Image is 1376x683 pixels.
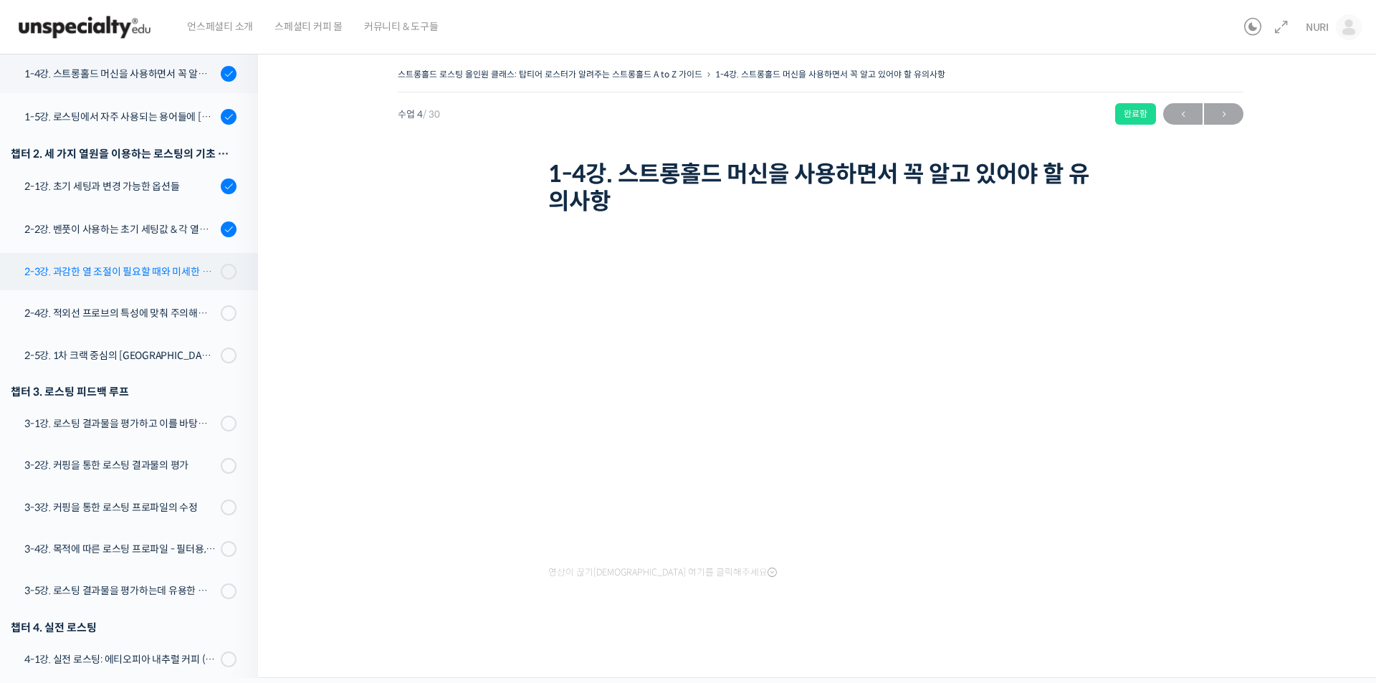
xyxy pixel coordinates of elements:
div: 1-4강. 스트롱홀드 머신을 사용하면서 꼭 알고 있어야 할 유의사항 [24,66,216,82]
span: ← [1163,105,1203,124]
div: 챕터 2. 세 가지 열원을 이용하는 로스팅의 기초 설계 [11,144,236,163]
div: 3-5강. 로스팅 결과물을 평가하는데 유용한 팁들 - 연수를 활용한 커핑, 커핑용 분쇄도 찾기, 로스트 레벨에 따른 QC 등 [24,583,216,598]
div: 챕터 3. 로스팅 피드백 루프 [11,382,236,401]
span: 영상이 끊기[DEMOGRAPHIC_DATA] 여기를 클릭해주세요 [548,567,777,578]
div: 3-1강. 로스팅 결과물을 평가하고 이를 바탕으로 프로파일을 설계하는 방법 [24,416,216,431]
div: 2-2강. 벤풋이 사용하는 초기 세팅값 & 각 열원이 하는 역할 [24,221,216,237]
h1: 1-4강. 스트롱홀드 머신을 사용하면서 꼭 알고 있어야 할 유의사항 [548,161,1093,216]
a: 설정 [185,454,275,490]
span: NURI [1306,21,1329,34]
a: 홈 [4,454,95,490]
div: 4-1강. 실전 로스팅: 에티오피아 내추럴 커피 (당분이 많이 포함되어 있고 색이 고르지 않은 경우) [24,651,216,667]
span: 수업 4 [398,110,440,119]
span: / 30 [423,108,440,120]
a: 1-4강. 스트롱홀드 머신을 사용하면서 꼭 알고 있어야 할 유의사항 [715,69,945,80]
div: 3-4강. 목적에 따른 로스팅 프로파일 - 필터용, 에스프레소용 [24,541,216,557]
span: 홈 [45,476,54,487]
div: 완료함 [1115,103,1156,125]
div: 3-3강. 커핑을 통한 로스팅 프로파일의 수정 [24,500,216,515]
div: 챕터 4. 실전 로스팅 [11,618,236,637]
span: 설정 [221,476,239,487]
div: 2-3강. 과감한 열 조절이 필요할 때와 미세한 열 조절이 필요할 때 [24,264,216,280]
a: 대화 [95,454,185,490]
a: 스트롱홀드 로스팅 올인원 클래스: 탑티어 로스터가 알려주는 스트롱홀드 A to Z 가이드 [398,69,702,80]
div: 2-4강. 적외선 프로브의 특성에 맞춰 주의해야 할 점들 [24,305,216,321]
a: 다음→ [1204,103,1243,125]
span: 대화 [131,477,148,488]
a: ←이전 [1163,103,1203,125]
div: 3-2강. 커핑을 통한 로스팅 결과물의 평가 [24,457,216,473]
span: → [1204,105,1243,124]
div: 2-1강. 초기 세팅과 변경 가능한 옵션들 [24,178,216,194]
div: 1-5강. 로스팅에서 자주 사용되는 용어들에 [DATE] 이해 [24,109,216,125]
div: 2-5강. 1차 크랙 중심의 [GEOGRAPHIC_DATA]에 관하여 [24,348,216,363]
